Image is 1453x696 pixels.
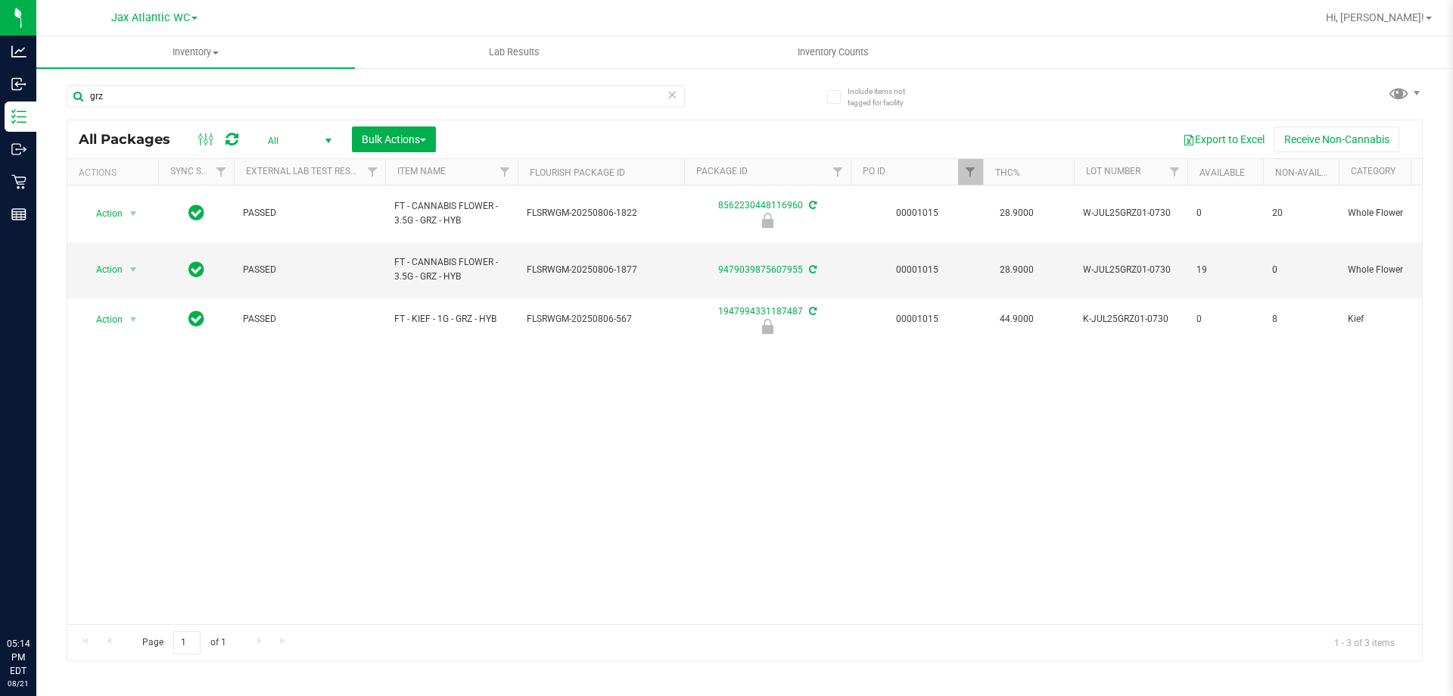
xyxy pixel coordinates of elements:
span: 20 [1272,206,1330,220]
span: FT - KIEF - 1G - GRZ - HYB [394,312,509,326]
span: 0 [1272,263,1330,277]
a: Package ID [696,166,748,176]
a: 1947994331187487 [718,306,803,317]
a: Filter [209,159,234,185]
span: Page of 1 [129,631,238,654]
span: FLSRWGM-20250806-567 [527,312,675,326]
span: 8 [1272,312,1330,326]
span: 28.9000 [992,202,1041,224]
span: FLSRWGM-20250806-1877 [527,263,675,277]
input: 1 [173,631,201,654]
span: Sync from Compliance System [807,264,817,275]
span: 0 [1196,312,1254,326]
button: Bulk Actions [352,126,436,152]
a: Item Name [397,166,446,176]
span: FT - CANNABIS FLOWER - 3.5G - GRZ - HYB [394,255,509,284]
a: Lot Number [1086,166,1140,176]
span: Action [82,259,123,280]
a: Non-Available [1275,167,1343,178]
a: Lab Results [355,36,674,68]
input: Search Package ID, Item Name, SKU, Lot or Part Number... [67,85,685,108]
button: Receive Non-Cannabis [1274,126,1399,152]
span: 1 - 3 of 3 items [1322,631,1407,654]
a: Filter [958,159,983,185]
span: Clear [667,85,677,105]
span: Sync from Compliance System [807,306,817,317]
a: 9479039875607955 [718,264,803,275]
span: W-JUL25GRZ01-0730 [1083,206,1178,220]
a: Filter [360,159,385,185]
span: PASSED [243,206,376,220]
a: Inventory [36,36,355,68]
a: Sync Status [170,166,229,176]
span: select [124,203,143,224]
p: 05:14 PM EDT [7,637,30,678]
span: Action [82,203,123,224]
span: PASSED [243,263,376,277]
span: Inventory Counts [777,45,889,59]
a: 00001015 [896,208,938,218]
inline-svg: Inbound [11,76,26,92]
a: Flourish Package ID [530,167,625,178]
span: Jax Atlantic WC [111,11,190,24]
span: In Sync [188,308,204,329]
iframe: Resource center [15,575,61,620]
a: THC% [995,167,1020,178]
a: Filter [1162,159,1187,185]
a: 00001015 [896,314,938,324]
span: W-JUL25GRZ01-0730 [1083,263,1178,277]
div: Actions [79,167,152,178]
span: 28.9000 [992,259,1041,281]
inline-svg: Retail [11,174,26,189]
span: Bulk Actions [362,133,426,145]
span: In Sync [188,259,204,280]
a: Inventory Counts [674,36,992,68]
a: 00001015 [896,264,938,275]
span: Inventory [36,45,355,59]
span: Hi, [PERSON_NAME]! [1326,11,1424,23]
a: External Lab Test Result [246,166,365,176]
a: Filter [493,159,518,185]
span: 0 [1196,206,1254,220]
a: Category [1351,166,1395,176]
span: select [124,259,143,280]
a: Filter [826,159,851,185]
span: Action [82,309,123,330]
span: All Packages [79,131,185,148]
inline-svg: Reports [11,207,26,222]
span: Lab Results [468,45,560,59]
span: Include items not tagged for facility [848,86,923,108]
a: PO ID [863,166,885,176]
inline-svg: Inventory [11,109,26,124]
p: 08/21 [7,678,30,689]
span: In Sync [188,202,204,223]
a: 8562230448116960 [718,200,803,211]
span: select [124,309,143,330]
a: Available [1199,167,1245,178]
span: PASSED [243,312,376,326]
div: Newly Received [682,319,853,334]
span: 44.9000 [992,308,1041,330]
span: FLSRWGM-20250806-1822 [527,206,675,220]
button: Export to Excel [1173,126,1274,152]
inline-svg: Outbound [11,142,26,157]
span: K-JUL25GRZ01-0730 [1083,312,1178,326]
div: Newly Received [682,213,853,228]
span: 19 [1196,263,1254,277]
inline-svg: Analytics [11,44,26,59]
span: FT - CANNABIS FLOWER - 3.5G - GRZ - HYB [394,199,509,228]
span: Sync from Compliance System [807,200,817,211]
